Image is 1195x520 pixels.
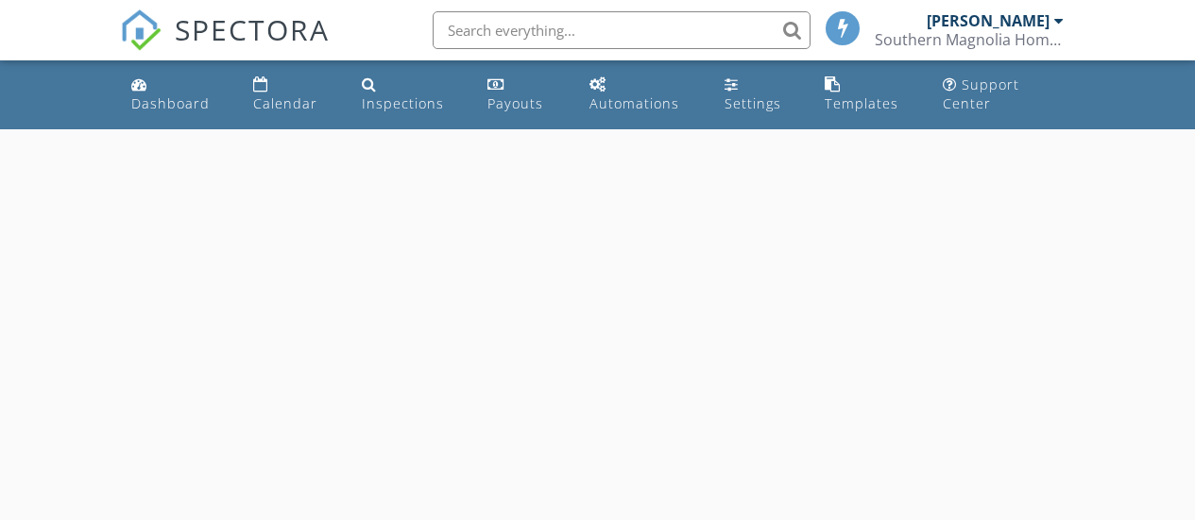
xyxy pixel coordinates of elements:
div: Templates [825,94,898,112]
div: Automations [589,94,679,112]
div: Support Center [943,75,1019,112]
a: Inspections [354,68,465,122]
a: Calendar [246,68,339,122]
input: Search everything... [433,11,811,49]
div: [PERSON_NAME] [927,11,1050,30]
a: Dashboard [124,68,231,122]
a: Support Center [935,68,1071,122]
a: Automations (Basic) [582,68,701,122]
div: Dashboard [131,94,210,112]
div: Southern Magnolia Home Inspections [875,30,1064,49]
a: Templates [817,68,920,122]
a: Settings [717,68,802,122]
a: Payouts [480,68,567,122]
img: The Best Home Inspection Software - Spectora [120,9,162,51]
div: Inspections [362,94,444,112]
span: SPECTORA [175,9,330,49]
a: SPECTORA [120,25,330,65]
div: Settings [725,94,781,112]
div: Calendar [253,94,317,112]
div: Payouts [487,94,543,112]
